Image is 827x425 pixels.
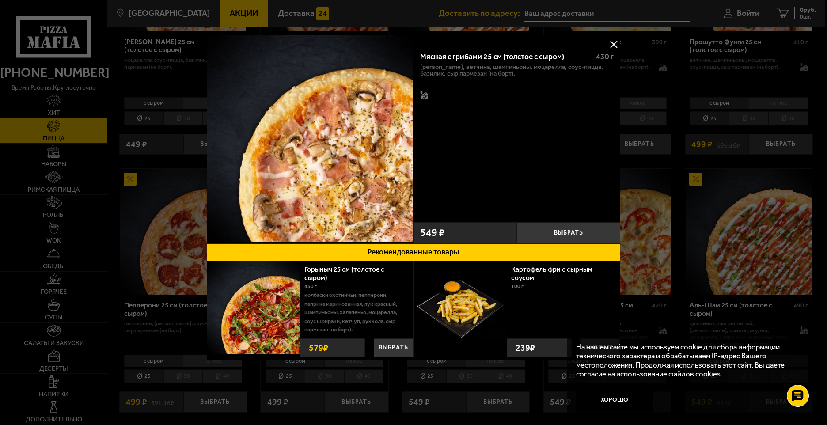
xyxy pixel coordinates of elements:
[420,52,589,61] div: Мясная с грибами 25 см (толстое с сыром)
[207,35,413,243] a: Мясная с грибами 25 см (толстое с сыром)
[207,35,413,242] img: Мясная с грибами 25 см (толстое с сыром)
[517,222,620,243] button: Выбрать
[304,265,384,282] a: Горыныч 25 см (толстое с сыром)
[420,64,614,77] p: [PERSON_NAME], ветчина, шампиньоны, моцарелла, соус-пицца, базилик, сыр пармезан (на борт).
[513,339,537,357] strong: 239 ₽
[420,228,445,238] span: 549 ₽
[307,339,330,357] strong: 579 ₽
[511,283,524,289] span: 100 г
[576,387,654,413] button: Хорошо
[304,283,317,289] span: 430 г
[596,52,614,61] span: 430 г
[374,338,413,357] button: Выбрать
[207,243,620,261] button: Рекомендованные товары
[304,291,406,334] p: колбаски Охотничьи, пепперони, паприка маринованная, лук красный, шампиньоны, халапеньо, моцарелл...
[511,265,592,282] a: Картофель фри с сырным соусом
[576,342,802,378] p: На нашем сайте мы используем cookie для сбора информации технического характера и обрабатываем IP...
